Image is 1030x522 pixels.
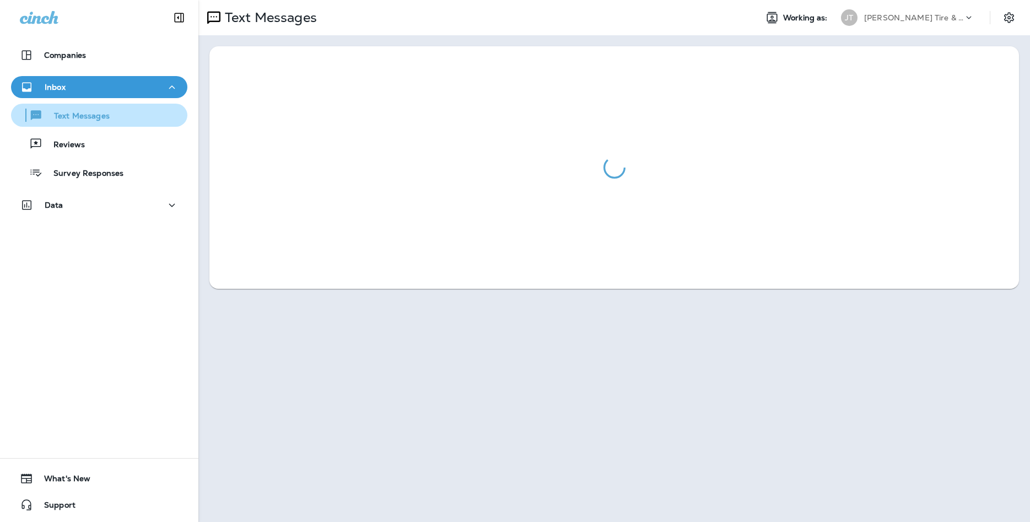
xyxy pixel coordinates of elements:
[783,13,830,23] span: Working as:
[42,169,123,179] p: Survey Responses
[33,501,76,514] span: Support
[43,111,110,122] p: Text Messages
[11,161,187,184] button: Survey Responses
[45,83,66,92] p: Inbox
[11,44,187,66] button: Companies
[42,140,85,150] p: Reviews
[164,7,195,29] button: Collapse Sidebar
[11,194,187,216] button: Data
[45,201,63,209] p: Data
[11,104,187,127] button: Text Messages
[999,8,1019,28] button: Settings
[841,9,858,26] div: JT
[33,474,90,487] span: What's New
[11,467,187,489] button: What's New
[11,76,187,98] button: Inbox
[220,9,317,26] p: Text Messages
[44,51,86,60] p: Companies
[864,13,963,22] p: [PERSON_NAME] Tire & Auto
[11,132,187,155] button: Reviews
[11,494,187,516] button: Support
